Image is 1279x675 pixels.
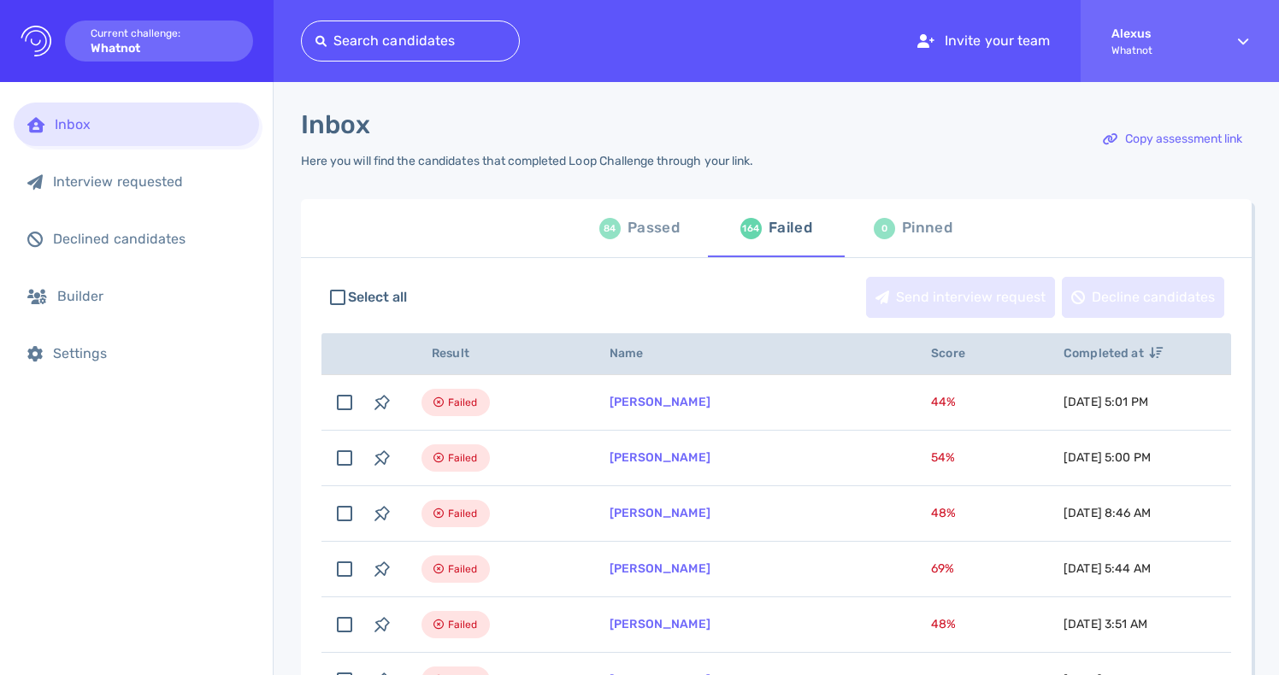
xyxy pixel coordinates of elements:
span: 69 % [931,561,954,576]
span: 48 % [931,617,956,631]
span: Name [610,346,663,361]
th: Result [401,333,589,375]
div: Pinned [902,215,952,241]
span: [DATE] 5:01 PM [1064,395,1148,409]
span: [DATE] 3:51 AM [1064,617,1147,631]
button: Decline candidates [1062,277,1224,318]
div: 164 [740,218,762,239]
span: Failed [448,503,478,524]
div: Copy assessment link [1094,120,1251,159]
span: Score [931,346,984,361]
button: Send interview request [866,277,1055,318]
div: 0 [874,218,895,239]
span: Failed [448,559,478,579]
div: Builder [57,288,245,304]
span: [DATE] 8:46 AM [1064,506,1151,520]
div: Here you will find the candidates that completed Loop Challenge through your link. [301,154,753,168]
span: [DATE] 5:44 AM [1064,561,1151,576]
a: [PERSON_NAME] [610,561,710,576]
button: Copy assessment link [1093,119,1252,160]
div: Settings [53,345,245,361]
div: Passed [628,215,680,241]
span: 54 % [931,450,955,465]
a: [PERSON_NAME] [610,617,710,631]
div: Send interview request [867,278,1054,317]
span: Failed [448,614,478,635]
span: 48 % [931,506,956,520]
a: [PERSON_NAME] [610,450,710,465]
span: Failed [448,392,478,413]
h1: Inbox [301,109,370,140]
span: 44 % [931,395,956,409]
span: Completed at [1064,346,1163,361]
div: Interview requested [53,173,245,190]
a: [PERSON_NAME] [610,506,710,520]
a: [PERSON_NAME] [610,395,710,409]
div: Failed [769,215,812,241]
span: Whatnot [1111,44,1207,56]
div: Decline candidates [1063,278,1223,317]
strong: Alexus [1111,26,1207,41]
span: [DATE] 5:00 PM [1064,450,1151,465]
div: 84 [599,218,621,239]
span: Failed [448,448,478,468]
span: Select all [348,287,408,308]
div: Declined candidates [53,231,245,247]
div: Inbox [55,116,245,132]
